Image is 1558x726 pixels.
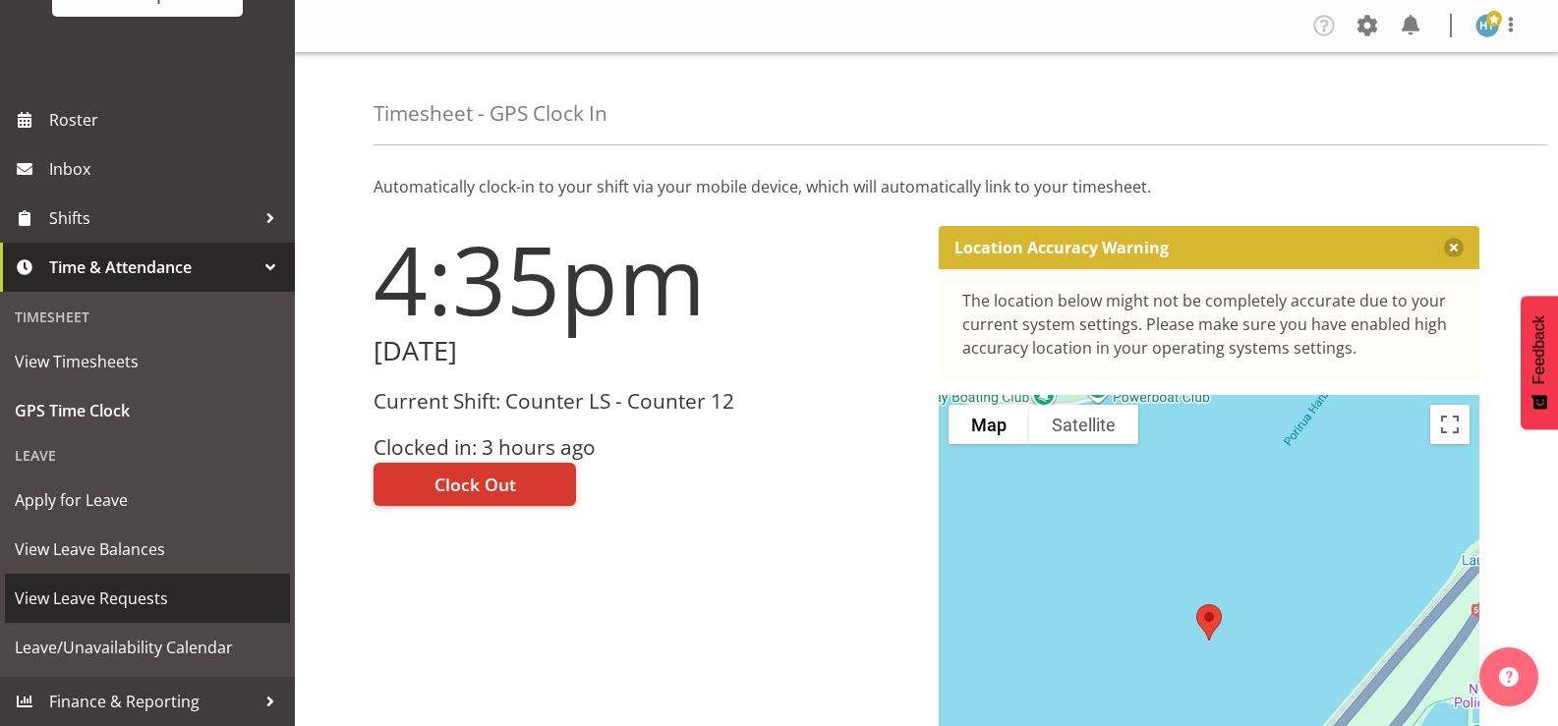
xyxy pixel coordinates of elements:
h3: Current Shift: Counter LS - Counter 12 [374,390,915,413]
span: View Leave Requests [15,584,280,613]
p: Location Accuracy Warning [954,238,1169,257]
div: Timesheet [5,297,290,337]
span: Roster [49,105,285,135]
button: Show street map [949,405,1029,444]
a: View Leave Balances [5,525,290,574]
span: View Leave Balances [15,534,280,564]
button: Toggle fullscreen view [1430,405,1470,444]
span: Inbox [49,154,285,184]
button: Close message [1444,238,1464,257]
div: Leave [5,435,290,475]
span: View Timesheets [15,347,280,376]
h2: [DATE] [374,336,915,366]
a: Leave/Unavailability Calendar [5,623,290,672]
span: Shifts [49,203,256,233]
span: GPS Time Clock [15,396,280,425]
button: Show satellite imagery [1029,405,1138,444]
span: Clock Out [434,472,516,497]
span: Finance & Reporting [49,687,256,716]
span: Time & Attendance [49,252,256,282]
a: View Timesheets [5,337,290,386]
span: Apply for Leave [15,485,280,515]
span: Feedback [1530,315,1548,384]
h4: Timesheet - GPS Clock In [374,102,607,125]
a: GPS Time Clock [5,386,290,435]
p: Automatically clock-in to your shift via your mobile device, which will automatically link to you... [374,175,1479,198]
a: View Leave Requests [5,574,290,623]
div: The location below might not be completely accurate due to your current system settings. Please m... [962,289,1457,360]
img: help-xxl-2.png [1499,667,1519,687]
h3: Clocked in: 3 hours ago [374,436,915,459]
button: Clock Out [374,463,576,506]
h1: 4:35pm [374,226,915,332]
button: Feedback - Show survey [1521,296,1558,429]
img: helena-tomlin701.jpg [1475,14,1499,37]
span: Leave/Unavailability Calendar [15,633,280,662]
a: Apply for Leave [5,475,290,525]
